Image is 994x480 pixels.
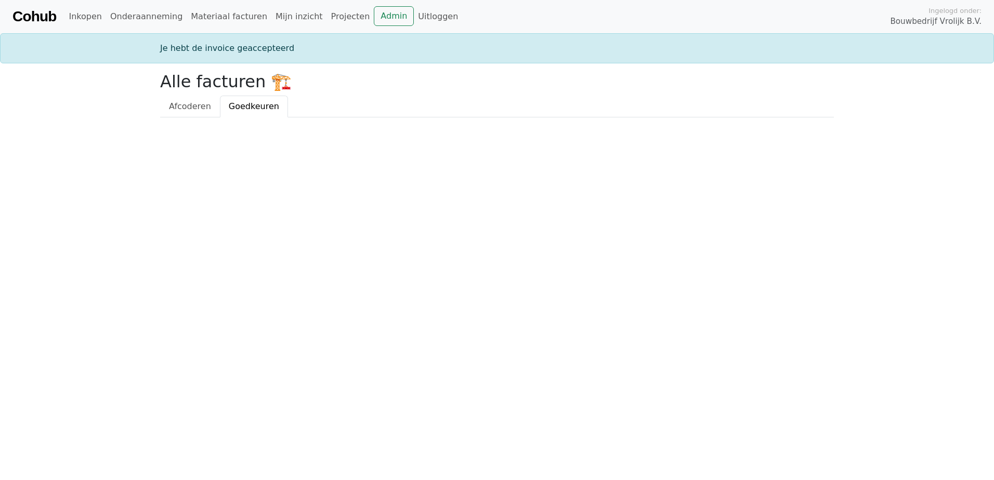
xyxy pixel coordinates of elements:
[414,6,462,27] a: Uitloggen
[169,101,211,111] span: Afcoderen
[160,96,220,117] a: Afcoderen
[12,4,56,29] a: Cohub
[229,101,279,111] span: Goedkeuren
[64,6,106,27] a: Inkopen
[890,16,982,28] span: Bouwbedrijf Vrolijk B.V.
[154,42,840,55] div: Je hebt de invoice geaccepteerd
[187,6,271,27] a: Materiaal facturen
[271,6,327,27] a: Mijn inzicht
[928,6,982,16] span: Ingelogd onder:
[106,6,187,27] a: Onderaanneming
[374,6,414,26] a: Admin
[327,6,374,27] a: Projecten
[160,72,834,91] h2: Alle facturen 🏗️
[220,96,288,117] a: Goedkeuren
